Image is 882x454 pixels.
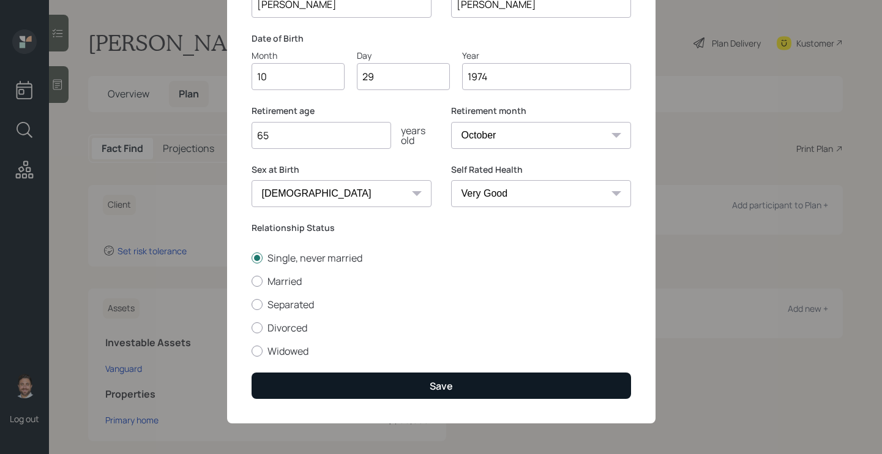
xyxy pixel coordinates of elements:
label: Sex at Birth [252,164,432,176]
input: Month [252,63,345,90]
button: Save [252,373,631,399]
label: Self Rated Health [451,164,631,176]
input: Day [357,63,450,90]
div: Save [430,379,453,393]
label: Single, never married [252,251,631,265]
label: Widowed [252,344,631,358]
div: Day [357,49,450,62]
label: Separated [252,298,631,311]
label: Retirement age [252,105,432,117]
input: Year [462,63,631,90]
label: Divorced [252,321,631,335]
div: Month [252,49,345,62]
label: Retirement month [451,105,631,117]
label: Married [252,274,631,288]
div: Year [462,49,631,62]
label: Date of Birth [252,32,631,45]
div: years old [391,126,432,145]
label: Relationship Status [252,222,631,234]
